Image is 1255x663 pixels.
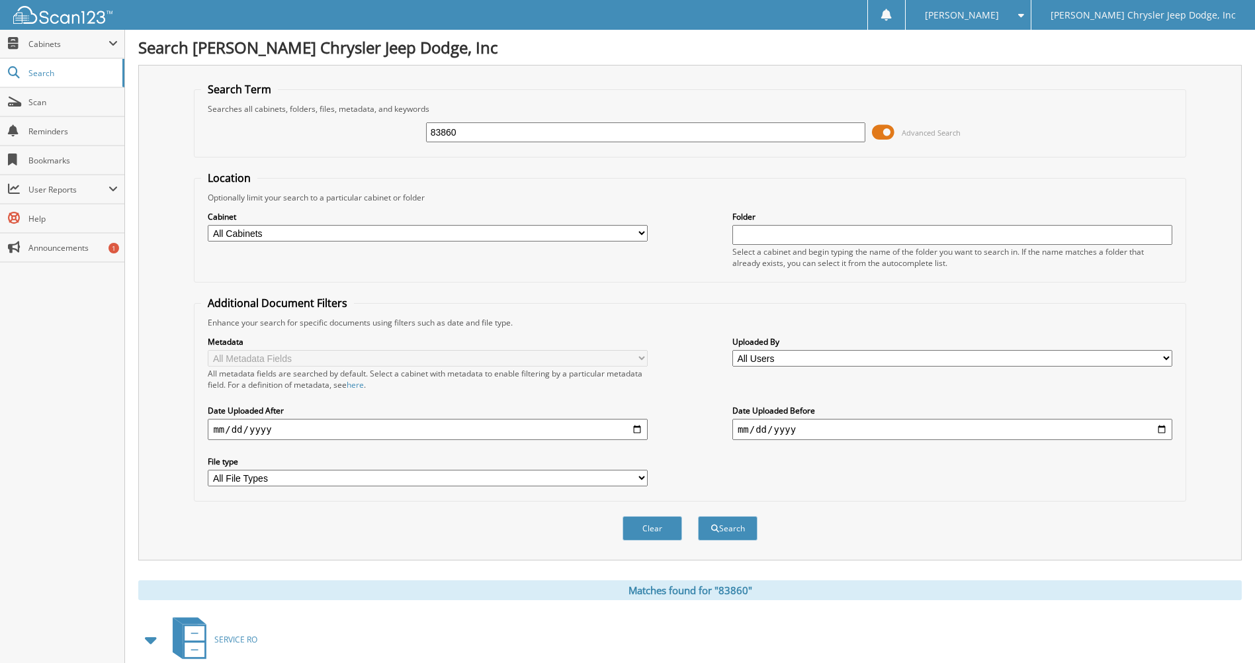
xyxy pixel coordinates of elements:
[138,36,1242,58] h1: Search [PERSON_NAME] Chrysler Jeep Dodge, Inc
[201,296,354,310] legend: Additional Document Filters
[28,38,108,50] span: Cabinets
[732,336,1172,347] label: Uploaded By
[201,192,1178,203] div: Optionally limit your search to a particular cabinet or folder
[28,67,116,79] span: Search
[623,516,682,541] button: Clear
[138,580,1242,600] div: Matches found for "83860"
[902,128,961,138] span: Advanced Search
[208,405,648,416] label: Date Uploaded After
[208,419,648,440] input: start
[925,11,999,19] span: [PERSON_NAME]
[208,211,648,222] label: Cabinet
[28,242,118,253] span: Announcements
[214,634,257,645] span: SERVICE RO
[347,379,364,390] a: here
[732,405,1172,416] label: Date Uploaded Before
[208,456,648,467] label: File type
[1051,11,1236,19] span: [PERSON_NAME] Chrysler Jeep Dodge, Inc
[732,211,1172,222] label: Folder
[28,213,118,224] span: Help
[28,155,118,166] span: Bookmarks
[732,246,1172,269] div: Select a cabinet and begin typing the name of the folder you want to search in. If the name match...
[732,419,1172,440] input: end
[13,6,112,24] img: scan123-logo-white.svg
[28,97,118,108] span: Scan
[201,171,257,185] legend: Location
[28,126,118,137] span: Reminders
[208,336,648,347] label: Metadata
[28,184,108,195] span: User Reports
[201,317,1178,328] div: Enhance your search for specific documents using filters such as date and file type.
[208,368,648,390] div: All metadata fields are searched by default. Select a cabinet with metadata to enable filtering b...
[108,243,119,253] div: 1
[201,82,278,97] legend: Search Term
[698,516,757,541] button: Search
[201,103,1178,114] div: Searches all cabinets, folders, files, metadata, and keywords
